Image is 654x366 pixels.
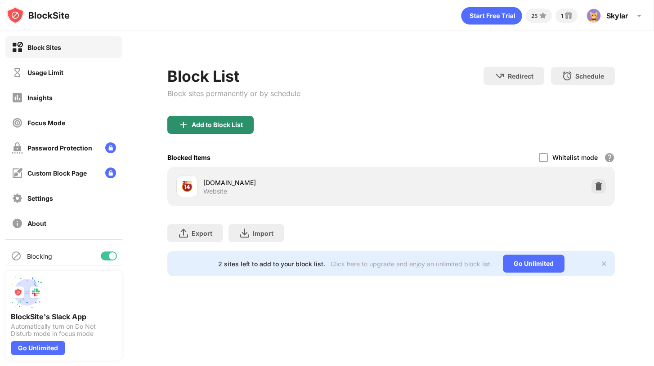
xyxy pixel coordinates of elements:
[12,168,23,179] img: customize-block-page-off.svg
[11,276,43,309] img: push-slack.svg
[27,44,61,51] div: Block Sites
[27,194,53,202] div: Settings
[167,89,300,98] div: Block sites permanently or by schedule
[531,13,538,19] div: 25
[218,260,325,268] div: 2 sites left to add to your block list.
[27,119,65,127] div: Focus Mode
[563,10,574,21] img: reward-small.svg
[12,142,23,154] img: password-protection-off.svg
[461,7,522,25] div: animation
[11,251,22,261] img: blocking-icon.svg
[538,10,548,21] img: points-small.svg
[182,181,193,192] img: favicons
[561,13,563,19] div: 1
[11,312,117,321] div: BlockSite's Slack App
[105,142,116,153] img: lock-menu.svg
[27,252,52,260] div: Blocking
[12,42,23,53] img: block-on.svg
[167,67,300,85] div: Block List
[27,169,87,177] div: Custom Block Page
[12,193,23,204] img: settings-off.svg
[600,260,608,267] img: x-button.svg
[192,229,212,237] div: Export
[167,154,211,161] div: Blocked Items
[508,72,533,80] div: Redirect
[27,144,92,152] div: Password Protection
[11,323,117,337] div: Automatically turn on Do Not Disturb mode in focus mode
[552,154,598,161] div: Whitelist mode
[253,229,273,237] div: Import
[105,168,116,178] img: lock-menu.svg
[331,260,492,268] div: Click here to upgrade and enjoy an unlimited block list.
[27,69,63,76] div: Usage Limit
[12,218,23,229] img: about-off.svg
[12,92,23,103] img: insights-off.svg
[192,121,243,128] div: Add to Block List
[606,11,628,20] div: Skylar
[12,67,23,78] img: time-usage-off.svg
[6,6,70,24] img: logo-blocksite.svg
[27,94,53,101] div: Insights
[11,341,65,355] div: Go Unlimited
[203,187,227,195] div: Website
[587,9,601,23] img: ACg8ocKoKkmJ6ZMIlctqof-2w1W1GiJqyO1MapNgJhWtWpGnhixLY3Q=s96-c
[12,117,23,128] img: focus-off.svg
[203,178,391,187] div: [DOMAIN_NAME]
[503,255,564,273] div: Go Unlimited
[575,72,604,80] div: Schedule
[27,220,46,227] div: About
